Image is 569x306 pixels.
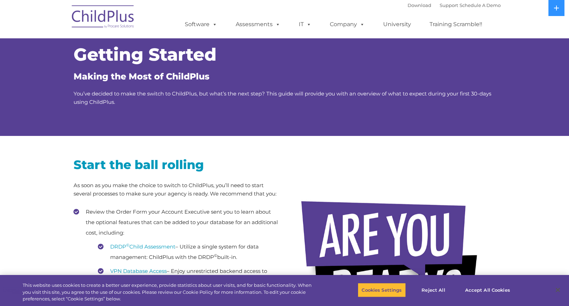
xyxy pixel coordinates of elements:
[408,2,501,8] font: |
[74,157,279,173] h2: Start the ball rolling
[214,253,217,258] sup: ©
[74,71,210,82] span: Making the Most of ChildPlus
[461,283,514,297] button: Accept All Cookies
[408,2,431,8] a: Download
[292,17,318,31] a: IT
[74,44,217,65] span: Getting Started
[229,17,287,31] a: Assessments
[110,268,167,274] a: VPN Database Access
[440,2,458,8] a: Support
[460,2,501,8] a: Schedule A Demo
[550,282,566,298] button: Close
[74,90,491,105] span: You’ve decided to make the switch to ChildPlus, but what’s the next step? This guide will provide...
[98,266,279,287] li: – Enjoy unrestricted backend access to your data with a secure VPN tunnel.
[376,17,418,31] a: University
[126,243,129,247] sup: ©
[423,17,489,31] a: Training Scramble!!
[178,17,224,31] a: Software
[110,243,175,250] a: DRDP©Child Assessment
[74,181,279,198] p: As soon as you make the choice to switch to ChildPlus, you’ll need to start several processes to ...
[323,17,372,31] a: Company
[358,283,405,297] button: Cookies Settings
[98,242,279,262] li: – Utilize a single system for data management: ChildPlus with the DRDP built-in.
[23,282,313,303] div: This website uses cookies to create a better user experience, provide statistics about user visit...
[68,0,138,35] img: ChildPlus by Procare Solutions
[412,283,455,297] button: Reject All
